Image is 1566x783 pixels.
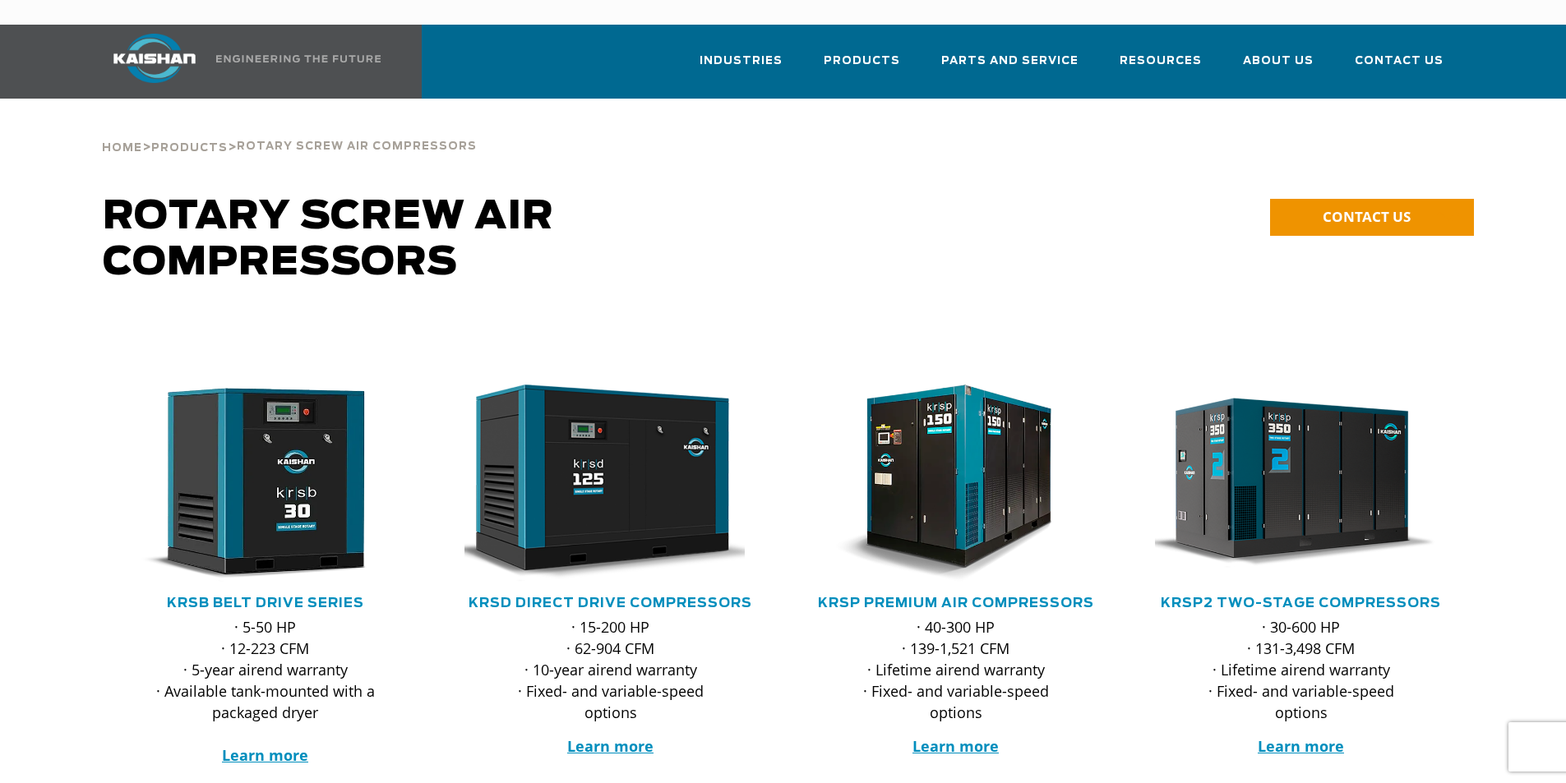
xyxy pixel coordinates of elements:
a: KRSB Belt Drive Series [167,596,364,610]
a: Home [102,140,142,154]
span: Resources [1120,52,1202,71]
a: Contact Us [1355,39,1444,95]
span: Products [824,52,900,71]
span: Parts and Service [941,52,1079,71]
span: About Us [1243,52,1314,71]
img: krsp150 [797,385,1090,582]
a: Learn more [222,745,308,765]
a: KRSP Premium Air Compressors [818,596,1094,610]
div: krsd125 [464,385,757,582]
span: Rotary Screw Air Compressors [103,197,554,283]
span: Home [102,143,142,154]
a: Products [824,39,900,95]
a: Learn more [1258,736,1344,756]
a: CONTACT US [1270,199,1474,236]
div: > > [102,99,477,161]
p: · 40-300 HP · 139-1,521 CFM · Lifetime airend warranty · Fixed- and variable-speed options [843,616,1069,723]
span: Contact Us [1355,52,1444,71]
a: Industries [700,39,783,95]
a: KRSP2 Two-Stage Compressors [1161,596,1441,610]
p: · 30-600 HP · 131-3,498 CFM · Lifetime airend warranty · Fixed- and variable-speed options [1188,616,1415,723]
img: krsd125 [452,385,745,582]
p: · 15-200 HP · 62-904 CFM · 10-year airend warranty · Fixed- and variable-speed options [497,616,724,723]
img: kaishan logo [93,34,216,83]
span: Products [151,143,228,154]
div: krsb30 [119,385,412,582]
img: krsb30 [107,385,400,582]
p: · 5-50 HP · 12-223 CFM · 5-year airend warranty · Available tank-mounted with a packaged dryer [152,616,379,766]
div: krsp350 [1155,385,1448,582]
a: Resources [1120,39,1202,95]
a: Learn more [567,736,654,756]
a: Learn more [912,736,999,756]
a: Parts and Service [941,39,1079,95]
span: CONTACT US [1323,207,1411,226]
a: KRSD Direct Drive Compressors [469,596,752,610]
img: krsp350 [1143,385,1435,582]
a: About Us [1243,39,1314,95]
span: Industries [700,52,783,71]
span: Rotary Screw Air Compressors [237,141,477,152]
img: Engineering the future [216,55,381,62]
a: Products [151,140,228,154]
a: Kaishan USA [93,25,384,99]
div: krsp150 [810,385,1102,582]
